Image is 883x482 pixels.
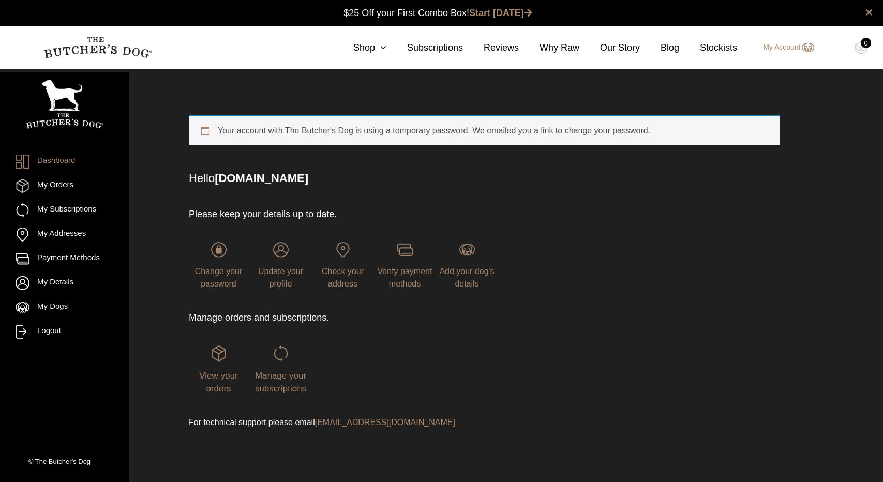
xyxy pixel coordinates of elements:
span: Verify payment methods [378,267,432,288]
img: TBD_Portrait_Logo_White.png [26,80,103,129]
a: close [865,6,873,19]
a: Change your password [189,242,248,288]
img: TBD_Cart-Empty.png [855,41,867,55]
span: Check your address [322,267,364,288]
a: My Addresses [16,228,114,242]
a: Verify payment methods [375,242,435,288]
a: My Orders [16,179,114,193]
a: Logout [16,325,114,339]
img: login-TBD_Password.png [211,242,227,258]
a: Manage your subscriptions [251,345,310,393]
a: Subscriptions [386,41,463,55]
p: Hello [189,170,780,187]
a: View your orders [189,345,248,393]
a: Stockists [679,41,737,55]
div: Your account with The Butcher's Dog is using a temporary password. We emailed you a link to chang... [189,115,780,145]
a: My Details [16,276,114,290]
a: Dashboard [16,155,114,169]
a: Update your profile [251,242,310,288]
a: My Account [753,41,814,54]
img: login-TBD_Address.png [335,242,351,258]
a: Reviews [463,41,519,55]
img: login-TBD_Payments.png [397,242,413,258]
a: Payment Methods [16,252,114,266]
img: login-TBD_Subscriptions.png [273,345,289,361]
img: login-TBD_Dog.png [459,242,475,258]
p: For technical support please email [189,416,567,429]
span: Add your dog's details [439,267,494,288]
span: View your orders [199,371,237,394]
a: Add your dog's details [437,242,497,288]
strong: [DOMAIN_NAME] [215,172,308,185]
a: Start [DATE] [469,8,532,18]
img: login-TBD_Orders.png [211,345,227,361]
a: My Dogs [16,300,114,314]
a: Why Raw [519,41,579,55]
p: Please keep your details up to date. [189,207,567,221]
a: [EMAIL_ADDRESS][DOMAIN_NAME] [315,418,455,427]
a: Check your address [313,242,372,288]
span: Manage your subscriptions [255,371,306,394]
a: My Subscriptions [16,203,114,217]
span: Change your password [195,267,243,288]
a: Blog [640,41,679,55]
img: login-TBD_Profile.png [273,242,289,258]
a: Our Story [579,41,640,55]
span: Update your profile [258,267,303,288]
a: Shop [333,41,386,55]
p: Manage orders and subscriptions. [189,311,567,325]
div: 0 [861,38,871,48]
